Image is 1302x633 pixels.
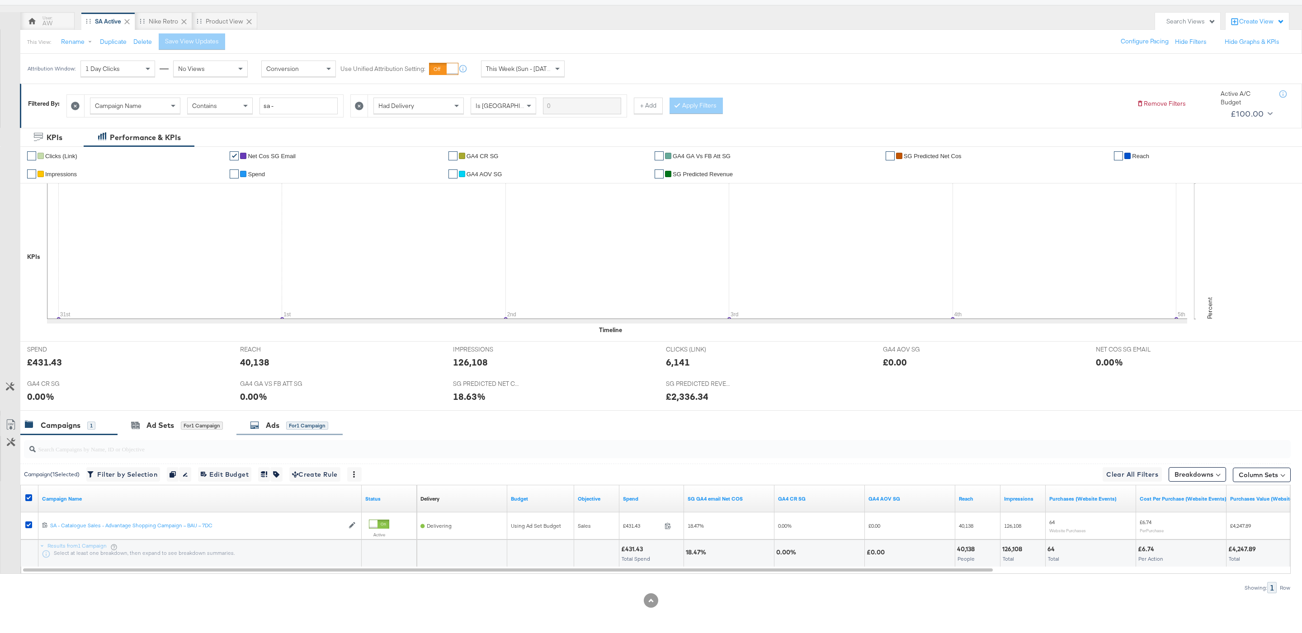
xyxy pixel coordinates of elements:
[50,522,344,530] a: SA - Catalogue Sales - Advantage Shopping Campaign – BAU – 7DC
[45,153,77,159] span: Clicks (Link)
[655,151,664,160] a: ✔
[1004,522,1021,529] span: 126,108
[369,532,389,538] label: Active
[146,420,174,431] div: Ad Sets
[86,19,91,23] div: Drag to reorder tab
[867,548,887,557] div: £0.00
[883,345,951,354] span: GA4 AOV SG
[453,356,488,369] div: 126,108
[27,390,54,403] div: 0.00%
[36,436,1171,454] input: Search Campaigns by Name, ID or Objective
[27,253,40,261] div: KPIs
[420,495,439,502] div: Delivery
[1221,89,1270,106] div: Active A/C Budget
[778,522,792,529] span: 0.00%
[28,99,60,108] div: Filtered By:
[904,153,962,159] span: SG Predicted Net Cos
[266,420,279,431] div: Ads
[340,65,425,73] label: Use Unified Attribution Setting:
[55,34,102,50] button: Rename
[868,495,952,502] a: SG GA AOV
[467,171,502,178] span: GA4 AOV SG
[1229,555,1240,562] span: Total
[655,169,664,178] a: ✔
[85,65,120,73] span: 1 Day Clicks
[511,495,571,502] a: The maximum amount you're willing to spend on your ads, on average each day or over the lifetime ...
[1103,467,1162,482] button: Clear All Filters
[50,522,344,529] div: SA - Catalogue Sales - Advantage Shopping Campaign – BAU – 7DC
[1175,38,1207,46] button: Hide Filters
[476,102,545,110] span: Is [GEOGRAPHIC_DATA]
[1096,345,1164,354] span: NET COS SG EMAIL
[1169,467,1226,482] button: Breakdowns
[673,153,731,159] span: GA4 GA vs FB att SG
[1279,585,1291,591] div: Row
[240,380,308,388] span: GA4 GA VS FB ATT SG
[1138,555,1163,562] span: Per Action
[149,17,178,26] div: Nike Retro
[1138,545,1157,553] div: £6.74
[27,380,95,388] span: GA4 CR SG
[622,555,650,562] span: Total Spend
[47,132,62,143] div: KPIs
[86,467,160,482] button: Filter by Selection
[623,522,661,529] span: £431.43
[666,380,734,388] span: SG PREDICTED REVENUE
[266,65,299,73] span: Conversion
[24,470,80,478] div: Campaign ( 1 Selected)
[181,422,223,430] div: for 1 Campaign
[240,356,269,369] div: 40,138
[240,345,308,354] span: REACH
[1140,495,1227,502] a: The average cost for each purchase tracked by your Custom Audience pixel on your website after pe...
[87,422,95,430] div: 1
[248,171,265,178] span: Spend
[543,98,621,114] input: Enter a search term
[778,495,861,502] a: GA4 CR SG
[42,495,358,502] a: Your campaign name.
[623,495,680,502] a: The total amount spent to date.
[178,65,205,73] span: No Views
[686,548,709,557] div: 18.47%
[578,495,616,502] a: Your campaign's objective.
[289,467,340,482] button: Create Rule
[688,522,704,529] span: 18.47%
[27,169,36,178] a: ✔
[1114,151,1123,160] a: ✔
[1206,297,1214,319] text: Percent
[453,380,521,388] span: SG PREDICTED NET COS
[1132,153,1149,159] span: Reach
[886,151,895,160] a: ✔
[197,19,202,23] div: Drag to reorder tab
[883,356,907,369] div: £0.00
[292,469,338,480] span: Create Rule
[868,522,880,529] span: £0.00
[100,38,127,46] button: Duplicate
[1137,99,1186,108] button: Remove Filters
[230,169,239,178] a: ✔
[453,390,486,403] div: 18.63%
[27,356,62,369] div: £431.43
[958,555,975,562] span: People
[1049,528,1086,533] sub: Website Purchases
[89,469,157,480] span: Filter by Selection
[198,467,251,482] button: Edit Budget
[957,545,977,553] div: 40,138
[27,345,95,354] span: SPEND
[230,151,239,160] a: ✔
[27,38,51,46] div: This View:
[621,545,646,553] div: £431.43
[378,102,414,110] span: Had Delivery
[666,390,708,403] div: £2,336.34
[453,345,521,354] span: IMPRESSIONS
[133,38,152,46] button: Delete
[240,390,267,403] div: 0.00%
[1239,17,1284,26] div: Create View
[688,495,771,502] a: NET COS SG
[1231,107,1264,121] div: £100.00
[45,171,77,178] span: Impressions
[42,19,52,28] div: AW
[1233,468,1291,482] button: Column Sets
[1140,528,1164,533] sub: Per Purchase
[1003,555,1014,562] span: Total
[1166,17,1216,26] div: Search Views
